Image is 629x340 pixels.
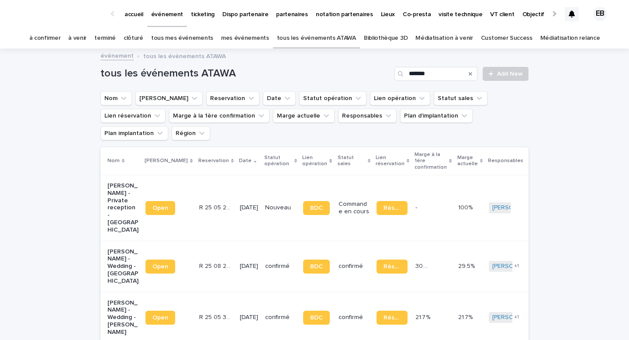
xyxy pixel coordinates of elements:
button: Nom [100,91,132,105]
p: confirmé [339,314,370,321]
img: Ls34BcGeRexTGTNfXpUC [17,5,102,23]
a: Open [145,201,175,215]
span: BDC [310,264,323,270]
a: mes événements [221,28,269,49]
p: - [415,202,419,212]
button: Marge actuelle [273,109,335,123]
a: Médiatisation à venir [415,28,473,49]
span: Réservation [384,205,401,211]
p: tous les événements ATAWA [143,51,226,60]
p: 29.5% [458,261,477,270]
p: R 25 05 3705 [199,312,232,321]
p: Lien opération [302,153,327,169]
p: [DATE] [240,263,258,270]
a: [PERSON_NAME] [492,314,540,321]
span: Open [152,315,168,321]
p: 100% [458,202,474,212]
p: 21.7 % [415,312,432,321]
p: Responsables [488,156,523,166]
p: Marge actuelle [457,153,478,169]
a: [PERSON_NAME] [492,204,540,212]
a: clôturé [124,28,143,49]
a: Réservation [377,201,408,215]
p: Nouveau [265,204,296,212]
p: Nom [107,156,120,166]
a: tous les événements ATAWA [277,28,356,49]
p: 30.9 % [415,261,433,270]
a: terminé [94,28,116,49]
a: [PERSON_NAME] [492,263,540,270]
button: Reservation [206,91,259,105]
p: Plan d'implantation [529,153,565,169]
button: Lien réservation [100,109,166,123]
a: BDC [303,311,330,325]
button: Marge à la 1ère confirmation [169,109,270,123]
a: BDC [303,201,330,215]
button: Statut opération [299,91,366,105]
button: Région [172,126,210,140]
button: Plan implantation [100,126,168,140]
p: Statut opération [264,153,292,169]
p: [PERSON_NAME] - Private reception - [GEOGRAPHIC_DATA] [107,182,138,234]
a: à confirmer [29,28,61,49]
p: confirmé [339,263,370,270]
input: Search [394,67,477,81]
p: 21.7% [458,312,474,321]
a: à venir [68,28,86,49]
p: confirmé [265,314,296,321]
div: EB [593,7,607,21]
p: Date [239,156,252,166]
a: tous mes événements [151,28,213,49]
a: Bibliothèque 3D [364,28,408,49]
a: Customer Success [481,28,532,49]
span: BDC [310,315,323,321]
span: + 1 [514,264,519,269]
button: Lien opération [370,91,430,105]
a: Add New [483,67,529,81]
p: [DATE] [240,204,258,212]
p: [DATE] [240,314,258,321]
p: Commande en cours [339,201,370,215]
span: BDC [310,205,323,211]
a: BDC [303,260,330,274]
p: Reservation [198,156,229,166]
p: Marge à la 1ère confirmation [415,150,447,172]
span: Open [152,264,168,270]
span: + 1 [514,315,519,320]
span: Réservation [384,264,401,270]
p: [PERSON_NAME] - Wedding - [GEOGRAPHIC_DATA] [107,248,138,285]
button: Responsables [338,109,397,123]
a: Réservation [377,311,408,325]
button: Statut sales [434,91,487,105]
span: Add New [497,71,523,77]
p: confirmé [265,263,296,270]
p: R 25 08 241 [199,261,232,270]
a: événement [100,50,134,60]
a: Médiatisation relance [540,28,600,49]
span: Open [152,205,168,211]
button: Plan d'implantation [400,109,473,123]
h1: tous les événements ATAWA [100,67,391,80]
button: Lien Stacker [135,91,203,105]
p: Statut sales [338,153,366,169]
p: [PERSON_NAME] - Wedding - [PERSON_NAME] [107,299,138,336]
span: Réservation [384,315,401,321]
p: [PERSON_NAME] [145,156,188,166]
a: Open [145,260,175,274]
a: Open [145,311,175,325]
button: Date [263,91,296,105]
p: R 25 05 263 [199,202,232,212]
p: Lien réservation [376,153,404,169]
a: Réservation [377,260,408,274]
